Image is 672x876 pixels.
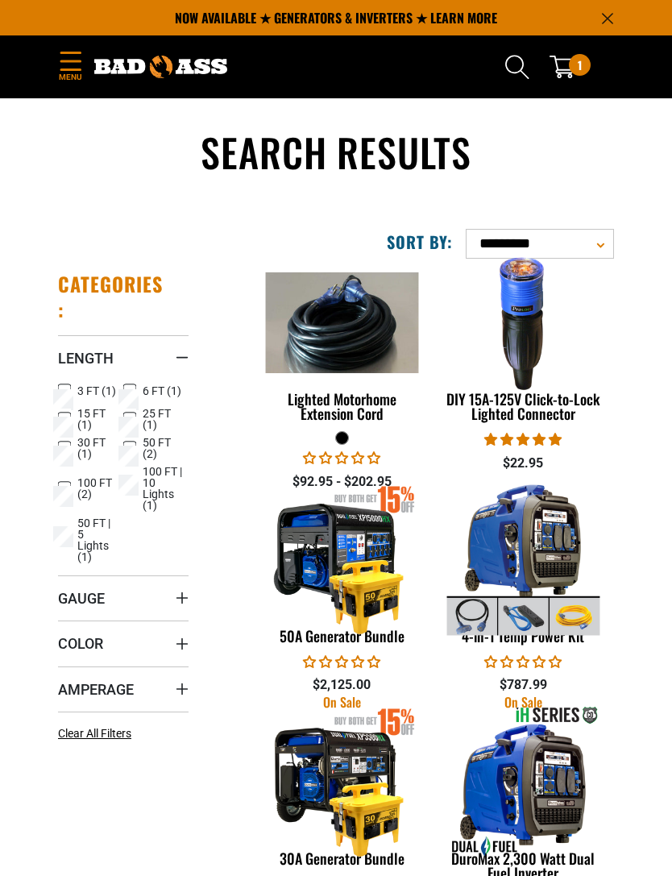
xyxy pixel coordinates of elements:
[143,437,182,459] span: 50 FT (2)
[58,272,163,322] h2: Categories:
[257,482,428,635] img: 50A Generator Bundle
[143,408,182,430] span: 25 FT (1)
[58,127,614,177] h1: Search results
[257,705,428,858] img: 30A Generator Bundle
[77,517,117,563] span: 50 FT | 5 Lights (1)
[263,851,421,866] div: 30A Generator Bundle
[445,272,602,430] a: DIY 15A-125V Click-to-Lock Lighted Connector DIY 15A-125V Click-to-Lock Lighted Connector
[58,349,114,367] span: Length
[484,654,562,670] span: 0.00 stars
[445,392,602,421] div: DIY 15A-125V Click-to-Lock Lighted Connector
[387,231,453,252] label: Sort by:
[445,509,602,653] a: 4-in-1 Temp Power Kit 4-in-1 Temp Power Kit
[77,408,117,430] span: 15 FT (1)
[263,629,421,643] div: 50A Generator Bundle
[263,472,421,492] div: $92.95 - $202.95
[58,634,103,653] span: Color
[58,725,138,755] a: Clear All Filters
[445,454,602,473] div: $22.95
[58,727,131,740] span: Clear All Filters
[58,680,134,699] span: Amperage
[303,654,380,670] span: 0.00 stars
[58,589,105,608] span: Gauge
[58,621,189,666] summary: Color
[143,466,182,511] span: 100 FT | 10 Lights (1)
[438,246,609,399] img: DIY 15A-125V Click-to-Lock Lighted Connector
[445,675,602,695] div: $787.99
[58,575,189,621] summary: Gauge
[77,437,117,459] span: 30 FT (1)
[77,477,117,500] span: 100 FT (2)
[58,71,82,83] span: Menu
[58,48,82,86] summary: Menu
[143,385,181,396] span: 6 FT (1)
[484,432,562,447] span: 4.84 stars
[263,272,421,430] a: black Lighted Motorhome Extension Cord
[263,675,421,695] div: $2,125.00
[58,666,189,712] summary: Amperage
[263,695,421,708] div: On Sale
[77,385,116,396] span: 3 FT (1)
[58,335,189,380] summary: Length
[263,731,421,875] a: 30A Generator Bundle 30A Generator Bundle
[263,509,421,653] a: 50A Generator Bundle 50A Generator Bundle
[445,695,602,708] div: On Sale
[257,272,428,373] img: black
[263,392,421,421] div: Lighted Motorhome Extension Cord
[303,450,380,466] span: 0.00 stars
[445,629,602,643] div: 4-in-1 Temp Power Kit
[94,56,227,78] img: Bad Ass Extension Cords
[438,705,609,858] img: DuroMax 2,300 Watt Dual Fuel Inverter
[504,54,530,80] summary: Search
[438,482,609,635] img: 4-in-1 Temp Power Kit
[578,54,582,76] span: 1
